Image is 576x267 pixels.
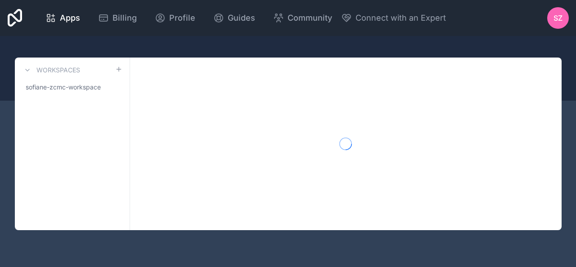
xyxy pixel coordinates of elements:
[26,83,101,92] span: sofiane-zcmc-workspace
[341,12,446,24] button: Connect with an Expert
[22,79,122,95] a: sofiane-zcmc-workspace
[288,12,332,24] span: Community
[206,8,262,28] a: Guides
[553,13,562,23] span: SZ
[22,65,80,76] a: Workspaces
[228,12,255,24] span: Guides
[60,12,80,24] span: Apps
[36,66,80,75] h3: Workspaces
[38,8,87,28] a: Apps
[148,8,202,28] a: Profile
[91,8,144,28] a: Billing
[355,12,446,24] span: Connect with an Expert
[169,12,195,24] span: Profile
[112,12,137,24] span: Billing
[266,8,339,28] a: Community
